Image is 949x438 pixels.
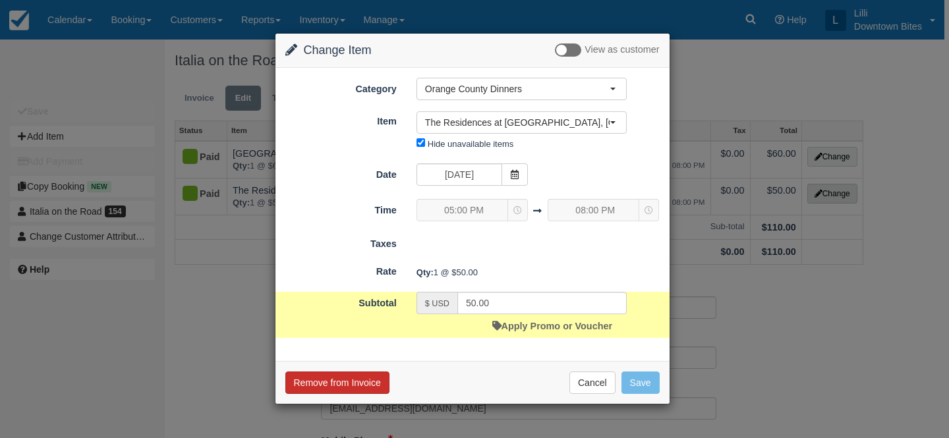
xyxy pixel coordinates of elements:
label: Subtotal [275,292,407,310]
button: Remove from Invoice [285,371,389,394]
label: Taxes [275,233,407,251]
span: View as customer [585,45,659,55]
small: $ USD [425,299,449,308]
label: Time [275,199,407,217]
label: Item [275,110,407,128]
label: Date [275,163,407,182]
label: Hide unavailable items [428,139,513,149]
strong: Qty [417,267,434,277]
a: Apply Promo or Voucher [492,321,612,331]
label: Rate [275,260,407,279]
span: The Residences at [GEOGRAPHIC_DATA], [GEOGRAPHIC_DATA] - Dinner [425,116,610,129]
span: Change Item [304,43,372,57]
button: Orange County Dinners [417,78,627,100]
span: Orange County Dinners [425,82,610,96]
button: Cancel [569,371,616,394]
label: Category [275,78,407,96]
button: The Residences at [GEOGRAPHIC_DATA], [GEOGRAPHIC_DATA] - Dinner [417,111,627,134]
div: 1 @ $50.00 [407,261,670,283]
button: Save [621,371,660,394]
